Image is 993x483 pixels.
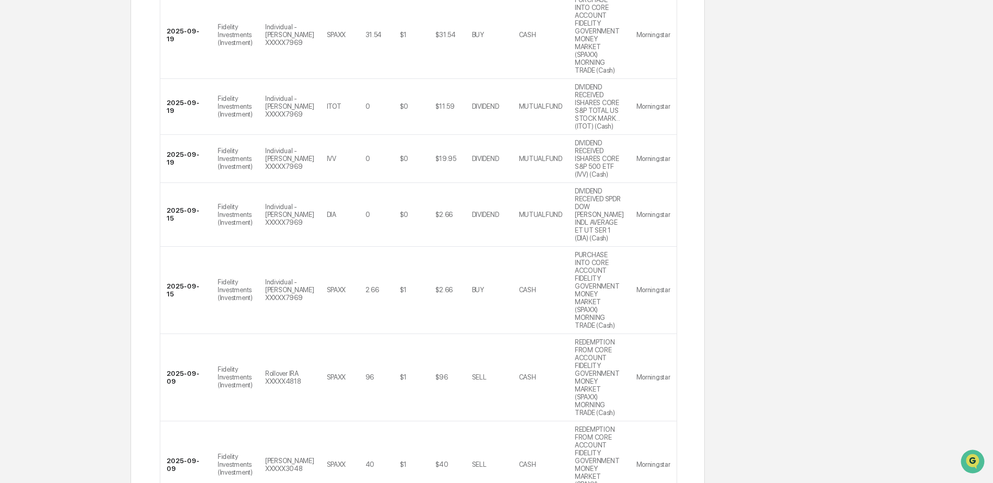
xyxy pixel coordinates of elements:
[400,102,408,110] div: $0
[160,79,211,135] td: 2025-09-19
[327,102,341,110] div: ITOT
[259,79,321,135] td: Individual - [PERSON_NAME] XXXXX7969
[960,448,988,477] iframe: Open customer support
[472,461,487,468] div: SELL
[519,155,562,163] div: MUTUALFUND
[575,338,624,417] div: REDEMPTION FROM CORE ACCOUNT FIDELITY GOVERNMENT MONEY MARKET (SPAXX) MORNING TRADE (Cash)
[327,211,336,218] div: DIA
[400,31,407,39] div: $1
[218,147,253,170] div: Fidelity Investments (Investment)
[86,214,129,224] span: Attestations
[435,102,455,110] div: $11.59
[21,214,67,224] span: Preclearance
[519,211,562,218] div: MUTUALFUND
[22,80,41,99] img: 4531339965365_218c74b014194aa58b9b_72.jpg
[630,247,677,334] td: Morningstar
[160,247,211,334] td: 2025-09-15
[6,229,70,248] a: 🔎Data Lookup
[218,203,253,226] div: Fidelity Investments (Investment)
[435,155,456,163] div: $19.95
[21,234,66,244] span: Data Lookup
[365,102,370,110] div: 0
[32,170,138,179] span: [PERSON_NAME].[PERSON_NAME]
[400,461,407,468] div: $1
[519,286,536,294] div: CASH
[218,365,253,389] div: Fidelity Investments (Investment)
[10,22,190,39] p: How can we help?
[365,461,374,468] div: 40
[327,31,346,39] div: SPAXX
[472,31,484,39] div: BUY
[575,251,624,329] div: PURCHASE INTO CORE ACCOUNT FIDELITY GOVERNMENT MONEY MARKET (SPAXX) MORNING TRADE (Cash)
[472,102,499,110] div: DIVIDEND
[10,116,70,124] div: Past conversations
[47,80,171,90] div: Start new chat
[76,215,84,223] div: 🗄️
[259,334,321,421] td: Rollover IRA XXXXX4818
[435,461,448,468] div: $40
[104,259,126,267] span: Pylon
[259,135,321,183] td: Individual - [PERSON_NAME] XXXXX7969
[140,142,144,151] span: •
[178,83,190,96] button: Start new chat
[630,135,677,183] td: Morningstar
[10,80,29,99] img: 1746055101610-c473b297-6a78-478c-a979-82029cc54cd1
[472,155,499,163] div: DIVIDEND
[435,211,453,218] div: $2.66
[519,461,536,468] div: CASH
[327,155,336,163] div: IVV
[472,211,499,218] div: DIVIDEND
[365,155,370,163] div: 0
[400,155,408,163] div: $0
[72,210,134,228] a: 🗄️Attestations
[146,170,168,179] span: [DATE]
[435,31,456,39] div: $31.54
[74,259,126,267] a: Powered byPylon
[435,286,453,294] div: $2.66
[327,461,346,468] div: SPAXX
[630,183,677,247] td: Morningstar
[146,142,171,151] span: 9:46 AM
[575,139,624,178] div: DIVIDEND RECEIVED ISHARES CORE S&P 500 ETF (IVV) (Cash)
[435,373,448,381] div: $96
[218,23,253,47] div: Fidelity Investments (Investment)
[400,373,407,381] div: $1
[32,142,138,151] span: [PERSON_NAME].[PERSON_NAME]
[519,31,536,39] div: CASH
[519,373,536,381] div: CASH
[472,373,487,381] div: SELL
[218,453,253,476] div: Fidelity Investments (Investment)
[365,211,370,218] div: 0
[575,187,624,242] div: DIVIDEND RECEIVED SPDR DOW [PERSON_NAME] INDL AVERAGE ET UT SER 1 (DIA) (Cash)
[472,286,484,294] div: BUY
[519,102,562,110] div: MUTUALFUND
[327,373,346,381] div: SPAXX
[10,160,27,177] img: Steve.Lennart
[400,286,407,294] div: $1
[162,114,190,126] button: See all
[630,334,677,421] td: Morningstar
[327,286,346,294] div: SPAXX
[218,278,253,302] div: Fidelity Investments (Investment)
[365,286,379,294] div: 2.66
[259,183,321,247] td: Individual - [PERSON_NAME] XXXXX7969
[365,31,382,39] div: 31.54
[10,215,19,223] div: 🖐️
[365,373,374,381] div: 96
[259,247,321,334] td: Individual - [PERSON_NAME] XXXXX7969
[10,235,19,243] div: 🔎
[160,183,211,247] td: 2025-09-15
[400,211,408,218] div: $0
[6,210,72,228] a: 🖐️Preclearance
[575,83,624,130] div: DIVIDEND RECEIVED ISHARES CORE S&P TOTAL US STOCK MARK... (ITOT) (Cash)
[160,334,211,421] td: 2025-09-09
[218,95,253,118] div: Fidelity Investments (Investment)
[10,132,27,149] img: Steve.Lennart
[630,79,677,135] td: Morningstar
[140,170,144,179] span: •
[160,135,211,183] td: 2025-09-19
[47,90,144,99] div: We're available if you need us!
